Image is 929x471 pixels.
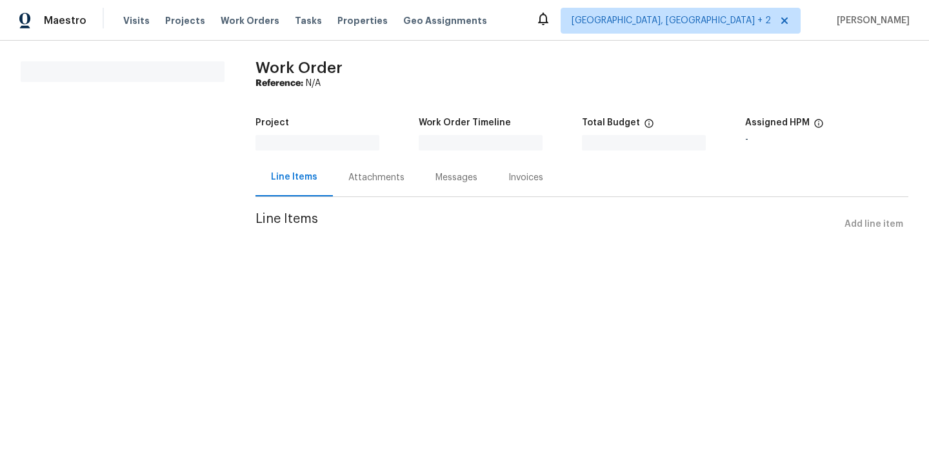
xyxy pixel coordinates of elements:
[271,171,317,183] div: Line Items
[419,118,511,127] h5: Work Order Timeline
[572,14,771,27] span: [GEOGRAPHIC_DATA], [GEOGRAPHIC_DATA] + 2
[403,14,487,27] span: Geo Assignments
[745,135,908,144] div: -
[745,118,810,127] h5: Assigned HPM
[255,77,908,90] div: N/A
[582,118,640,127] h5: Total Budget
[255,213,839,236] span: Line Items
[123,14,150,27] span: Visits
[255,118,289,127] h5: Project
[221,14,279,27] span: Work Orders
[814,118,824,135] span: The hpm assigned to this work order.
[295,16,322,25] span: Tasks
[508,171,543,184] div: Invoices
[165,14,205,27] span: Projects
[348,171,405,184] div: Attachments
[832,14,910,27] span: [PERSON_NAME]
[255,60,343,76] span: Work Order
[435,171,477,184] div: Messages
[644,118,654,135] span: The total cost of line items that have been proposed by Opendoor. This sum includes line items th...
[44,14,86,27] span: Maestro
[337,14,388,27] span: Properties
[255,79,303,88] b: Reference:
